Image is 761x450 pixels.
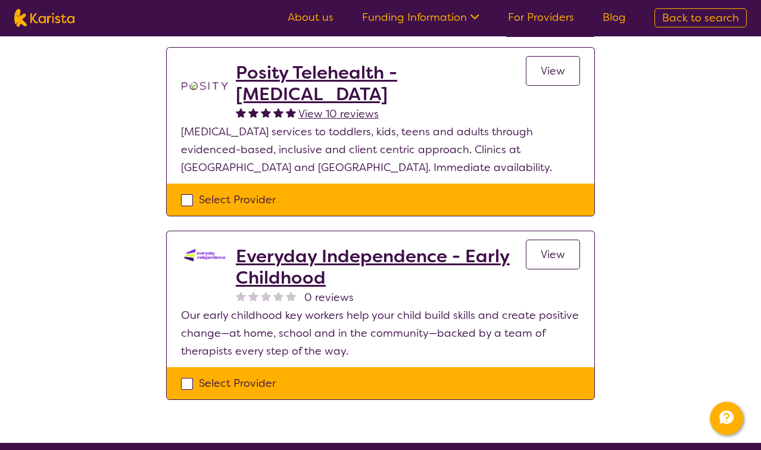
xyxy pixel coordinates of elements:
[273,107,283,117] img: fullstar
[654,8,747,27] a: Back to search
[286,107,296,117] img: fullstar
[298,107,379,121] span: View 10 reviews
[362,10,479,24] a: Funding Information
[236,62,526,105] a: Posity Telehealth - [MEDICAL_DATA]
[603,10,626,24] a: Blog
[248,291,258,301] img: nonereviewstar
[288,10,333,24] a: About us
[181,246,229,265] img: kdssqoqrr0tfqzmv8ac0.png
[181,62,229,110] img: t1bslo80pcylnzwjhndq.png
[541,64,565,78] span: View
[236,246,526,288] a: Everyday Independence - Early Childhood
[662,11,739,25] span: Back to search
[710,402,743,435] button: Channel Menu
[261,107,271,117] img: fullstar
[248,107,258,117] img: fullstar
[526,240,580,269] a: View
[236,107,246,117] img: fullstar
[14,9,74,27] img: Karista logo
[236,291,246,301] img: nonereviewstar
[508,10,574,24] a: For Providers
[273,291,283,301] img: nonereviewstar
[298,105,379,123] a: View 10 reviews
[181,123,580,176] p: [MEDICAL_DATA] services to toddlers, kids, teens and adults through evidenced-based, inclusive an...
[286,291,296,301] img: nonereviewstar
[304,288,354,306] span: 0 reviews
[526,56,580,86] a: View
[181,306,580,360] p: Our early childhood key workers help your child build skills and create positive change—at home, ...
[261,291,271,301] img: nonereviewstar
[541,247,565,262] span: View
